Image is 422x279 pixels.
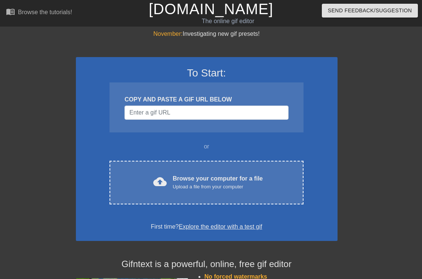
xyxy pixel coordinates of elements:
[173,183,263,191] div: Upload a file from your computer
[328,6,412,15] span: Send Feedback/Suggestion
[322,4,418,18] button: Send Feedback/Suggestion
[76,259,338,270] h4: Gifntext is a powerful, online, free gif editor
[124,95,288,104] div: COPY AND PASTE A GIF URL BELOW
[124,106,288,120] input: Username
[86,67,328,79] h3: To Start:
[153,31,182,37] span: November:
[18,9,72,15] div: Browse the tutorials!
[153,175,167,188] span: cloud_upload
[173,174,263,191] div: Browse your computer for a file
[86,222,328,231] div: First time?
[179,223,262,230] a: Explore the editor with a test gif
[149,1,273,17] a: [DOMAIN_NAME]
[76,29,338,38] div: Investigating new gif presets!
[6,7,15,16] span: menu_book
[6,7,72,19] a: Browse the tutorials!
[95,142,318,151] div: or
[144,17,311,26] div: The online gif editor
